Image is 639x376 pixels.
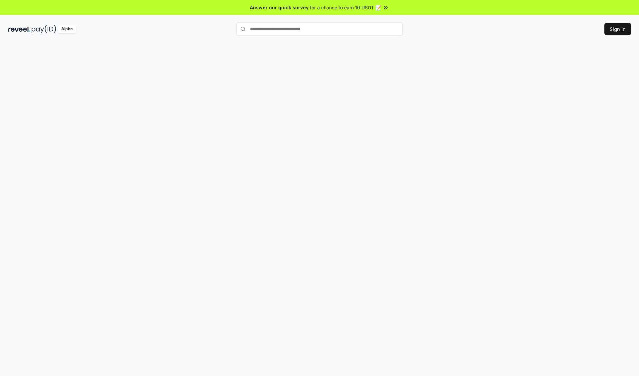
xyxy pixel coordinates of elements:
button: Sign In [604,23,631,35]
img: reveel_dark [8,25,30,33]
div: Alpha [58,25,76,33]
span: Answer our quick survey [250,4,309,11]
img: pay_id [32,25,56,33]
span: for a chance to earn 10 USDT 📝 [310,4,381,11]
